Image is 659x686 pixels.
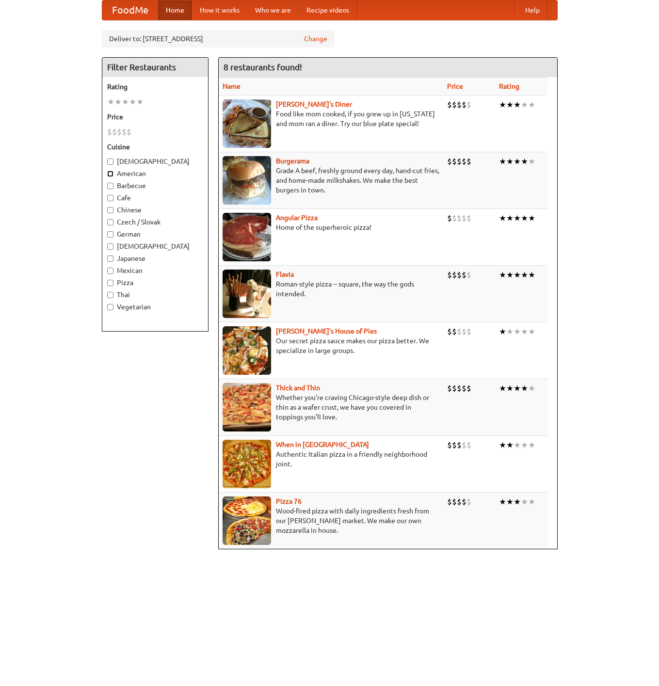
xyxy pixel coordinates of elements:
[452,156,457,167] li: $
[506,213,514,223] li: ★
[107,268,113,274] input: Mexican
[499,270,506,280] li: ★
[136,96,144,107] li: ★
[223,82,241,90] a: Name
[276,214,318,222] a: Angular Pizza
[107,229,203,239] label: German
[528,496,535,507] li: ★
[528,213,535,223] li: ★
[452,99,457,110] li: $
[462,440,466,450] li: $
[122,127,127,137] li: $
[457,496,462,507] li: $
[107,241,203,251] label: [DEMOGRAPHIC_DATA]
[447,326,452,337] li: $
[107,142,203,152] h5: Cuisine
[466,99,471,110] li: $
[107,193,203,203] label: Cafe
[506,326,514,337] li: ★
[462,270,466,280] li: $
[499,213,506,223] li: ★
[521,440,528,450] li: ★
[457,326,462,337] li: $
[223,393,440,422] p: Whether you're craving Chicago-style deep dish or thin as a wafer crust, we have you covered in t...
[107,82,203,92] h5: Rating
[127,127,131,137] li: $
[499,440,506,450] li: ★
[447,270,452,280] li: $
[114,96,122,107] li: ★
[102,58,208,77] h4: Filter Restaurants
[506,440,514,450] li: ★
[466,326,471,337] li: $
[466,156,471,167] li: $
[447,99,452,110] li: $
[107,169,203,178] label: American
[276,271,294,278] a: Flavia
[107,266,203,275] label: Mexican
[499,82,519,90] a: Rating
[107,195,113,201] input: Cafe
[276,441,369,448] a: When in [GEOGRAPHIC_DATA]
[276,497,302,505] a: Pizza 76
[107,205,203,215] label: Chinese
[223,109,440,128] p: Food like mom cooked, if you grew up in [US_STATE] and mom ran a diner. Try our blue plate special!
[452,326,457,337] li: $
[223,506,440,535] p: Wood-fired pizza with daily ingredients fresh from our [PERSON_NAME] market. We make our own mozz...
[223,270,271,318] img: flavia.jpg
[462,383,466,394] li: $
[521,496,528,507] li: ★
[107,278,203,287] label: Pizza
[521,156,528,167] li: ★
[102,30,335,48] div: Deliver to: [STREET_ADDRESS]
[122,96,129,107] li: ★
[158,0,192,20] a: Home
[521,270,528,280] li: ★
[528,99,535,110] li: ★
[107,243,113,250] input: [DEMOGRAPHIC_DATA]
[224,63,302,72] ng-pluralize: 8 restaurants found!
[506,496,514,507] li: ★
[107,219,113,225] input: Czech / Slovak
[528,156,535,167] li: ★
[506,99,514,110] li: ★
[457,213,462,223] li: $
[276,100,352,108] a: [PERSON_NAME]'s Diner
[452,383,457,394] li: $
[506,156,514,167] li: ★
[107,112,203,122] h5: Price
[457,270,462,280] li: $
[447,440,452,450] li: $
[107,127,112,137] li: $
[528,326,535,337] li: ★
[223,326,271,375] img: luigis.jpg
[223,449,440,469] p: Authentic Italian pizza in a friendly neighborhood joint.
[457,383,462,394] li: $
[107,302,203,312] label: Vegetarian
[117,127,122,137] li: $
[107,207,113,213] input: Chinese
[499,383,506,394] li: ★
[107,280,113,286] input: Pizza
[466,213,471,223] li: $
[514,440,521,450] li: ★
[107,217,203,227] label: Czech / Slovak
[521,213,528,223] li: ★
[466,383,471,394] li: $
[223,383,271,431] img: thick.jpg
[223,156,271,205] img: burgerama.jpg
[276,384,320,392] a: Thick and Thin
[447,383,452,394] li: $
[462,496,466,507] li: $
[514,270,521,280] li: ★
[107,181,203,191] label: Barbecue
[304,34,327,44] a: Change
[457,99,462,110] li: $
[223,336,440,355] p: Our secret pizza sauce makes our pizza better. We specialize in large groups.
[107,304,113,310] input: Vegetarian
[514,326,521,337] li: ★
[447,156,452,167] li: $
[499,99,506,110] li: ★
